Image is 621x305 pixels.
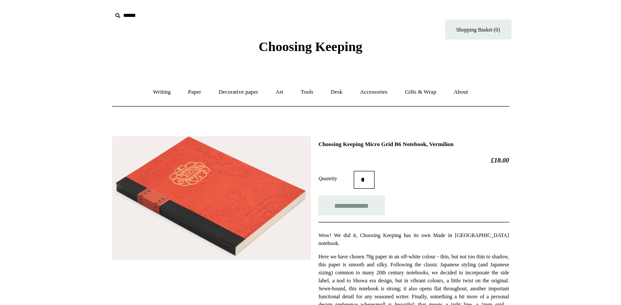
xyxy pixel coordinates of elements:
[318,231,509,247] p: Wow! We did it, Choosing Keeping has its own Made in [GEOGRAPHIC_DATA] notebook.
[352,80,395,104] a: Accessories
[145,80,179,104] a: Writing
[211,80,266,104] a: Decorative paper
[112,136,311,260] img: Choosing Keeping Micro Grid B6 Notebook, Vermilion
[318,156,509,164] h2: £18.00
[318,141,509,148] h1: Choosing Keeping Micro Grid B6 Notebook, Vermilion
[293,80,321,104] a: Tools
[268,80,291,104] a: Art
[318,174,354,182] label: Quantity
[258,39,362,54] span: Choosing Keeping
[323,80,351,104] a: Desk
[445,20,512,40] a: Shopping Basket (0)
[445,80,476,104] a: About
[258,46,362,52] a: Choosing Keeping
[180,80,209,104] a: Paper
[397,80,444,104] a: Gifts & Wrap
